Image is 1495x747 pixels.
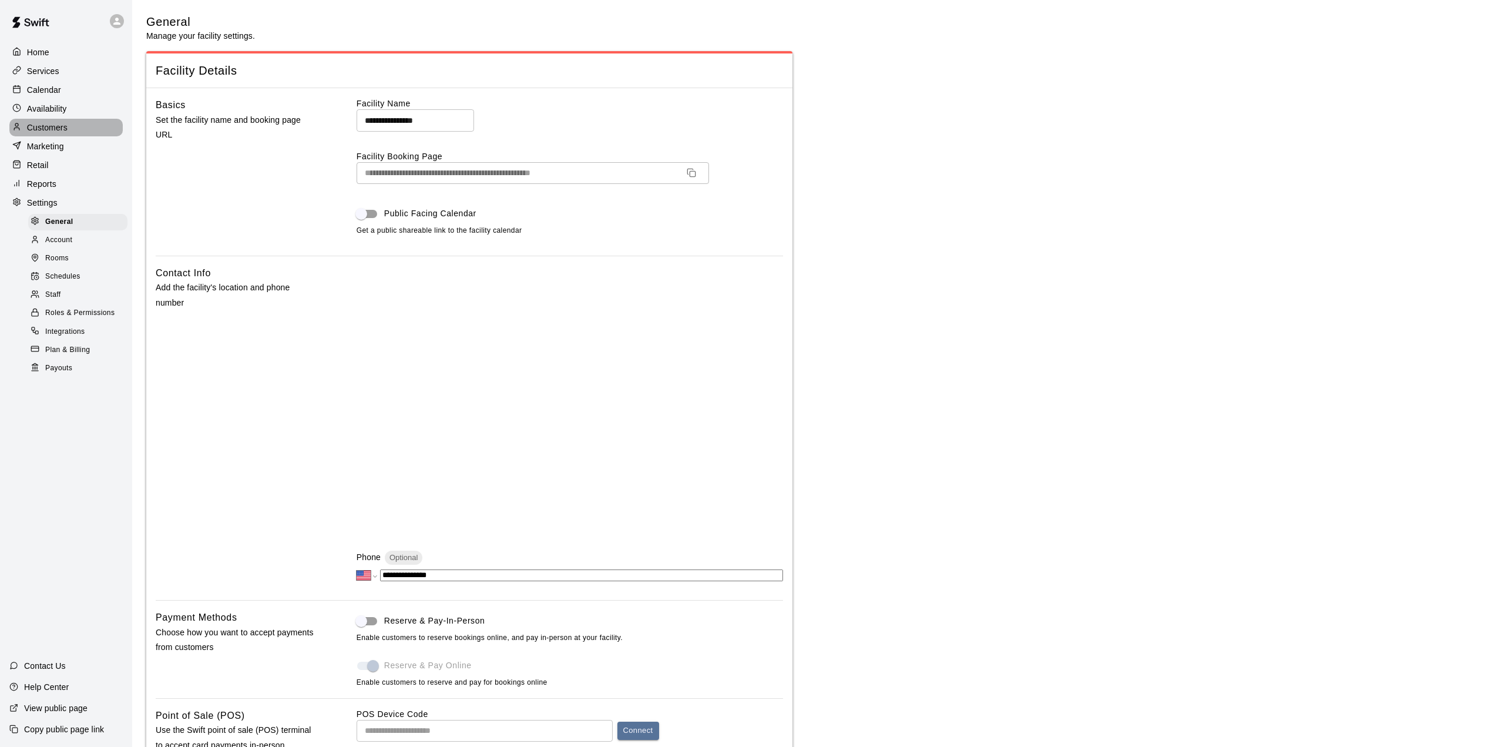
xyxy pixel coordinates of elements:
a: Calendar [9,81,123,99]
label: Facility Name [357,98,783,109]
a: Plan & Billing [28,341,132,359]
div: Integrations [28,324,127,340]
span: General [45,216,73,228]
a: Reports [9,175,123,193]
p: Set the facility name and booking page URL [156,113,319,142]
a: Settings [9,194,123,212]
a: Staff [28,286,132,304]
a: Roles & Permissions [28,304,132,323]
p: Home [27,46,49,58]
p: Choose how you want to accept payments from customers [156,625,319,655]
a: Schedules [28,268,132,286]
label: Facility Booking Page [357,150,783,162]
a: Rooms [28,250,132,268]
a: Payouts [28,359,132,377]
a: Marketing [9,138,123,155]
span: Reserve & Pay-In-Person [384,615,485,627]
label: POS Device Code [357,709,428,719]
span: Schedules [45,271,80,283]
p: View public page [24,702,88,714]
span: Get a public shareable link to the facility calendar [357,225,522,237]
div: Schedules [28,269,127,285]
iframe: Secure address input frame [354,263,785,534]
span: Facility Details [156,63,783,79]
span: Plan & Billing [45,344,90,356]
a: Integrations [28,323,132,341]
a: Availability [9,100,123,118]
p: Services [27,65,59,77]
div: Roles & Permissions [28,305,127,321]
span: Rooms [45,253,69,264]
span: Optional [385,553,422,562]
h6: Point of Sale (POS) [156,708,245,723]
a: Home [9,43,123,61]
div: Payouts [28,360,127,377]
h5: General [146,14,255,30]
h6: Payment Methods [156,610,237,625]
p: Phone [357,551,381,563]
span: Enable customers to reserve and pay for bookings online [357,678,547,686]
span: Staff [45,289,61,301]
a: Account [28,231,132,249]
span: Payouts [45,363,72,374]
a: General [28,213,132,231]
div: Staff [28,287,127,303]
p: Manage your facility settings. [146,30,255,42]
p: Reports [27,178,56,190]
button: Connect [617,722,659,740]
div: Rooms [28,250,127,267]
h6: Contact Info [156,266,211,281]
div: Plan & Billing [28,342,127,359]
div: Account [28,232,127,249]
button: Copy URL [682,163,701,182]
span: Integrations [45,326,85,338]
a: Retail [9,156,123,174]
p: Marketing [27,140,64,152]
div: General [28,214,127,230]
span: Roles & Permissions [45,307,115,319]
span: Public Facing Calendar [384,207,476,220]
h6: Basics [156,98,186,113]
a: Services [9,62,123,80]
span: Reserve & Pay Online [384,659,472,672]
p: Customers [27,122,68,133]
p: Calendar [27,84,61,96]
p: Help Center [24,681,69,693]
a: Customers [9,119,123,136]
p: Availability [27,103,67,115]
p: Contact Us [24,660,66,672]
p: Add the facility's location and phone number [156,280,319,310]
p: Settings [27,197,58,209]
span: Enable customers to reserve bookings online, and pay in-person at your facility. [357,632,783,644]
p: Retail [27,159,49,171]
span: Account [45,235,72,246]
p: Copy public page link [24,723,104,735]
